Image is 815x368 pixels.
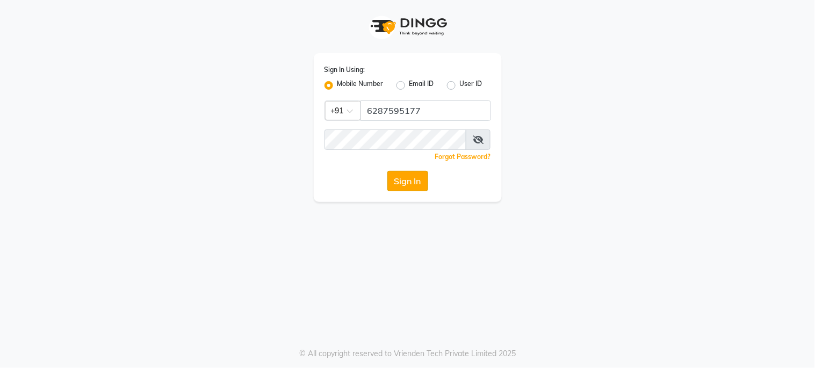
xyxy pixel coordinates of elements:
label: Sign In Using: [324,65,365,75]
label: Email ID [409,79,434,92]
input: Username [324,129,467,150]
button: Sign In [387,171,428,191]
a: Forgot Password? [435,153,491,161]
label: User ID [460,79,482,92]
label: Mobile Number [337,79,384,92]
input: Username [360,100,491,121]
img: logo1.svg [365,11,451,42]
